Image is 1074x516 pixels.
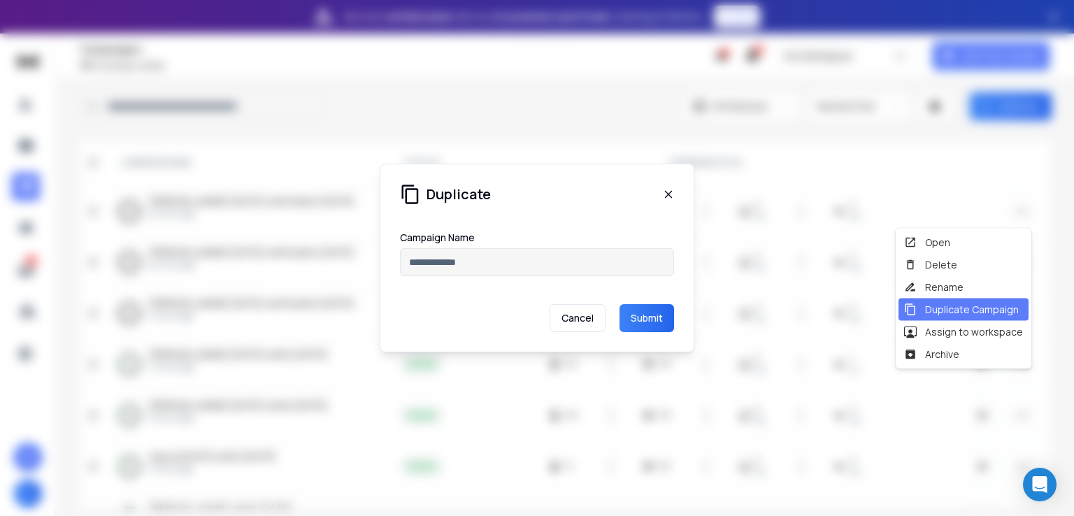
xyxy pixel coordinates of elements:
[427,185,491,204] h1: Duplicate
[620,304,674,332] button: Submit
[904,280,964,294] div: Rename
[904,258,957,272] div: Delete
[904,347,959,361] div: Archive
[904,325,1023,339] div: Assign to workspace
[550,304,606,332] p: Cancel
[904,236,950,250] div: Open
[400,233,475,243] label: Campaign Name
[904,303,1019,317] div: Duplicate Campaign
[1023,468,1057,501] div: Open Intercom Messenger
